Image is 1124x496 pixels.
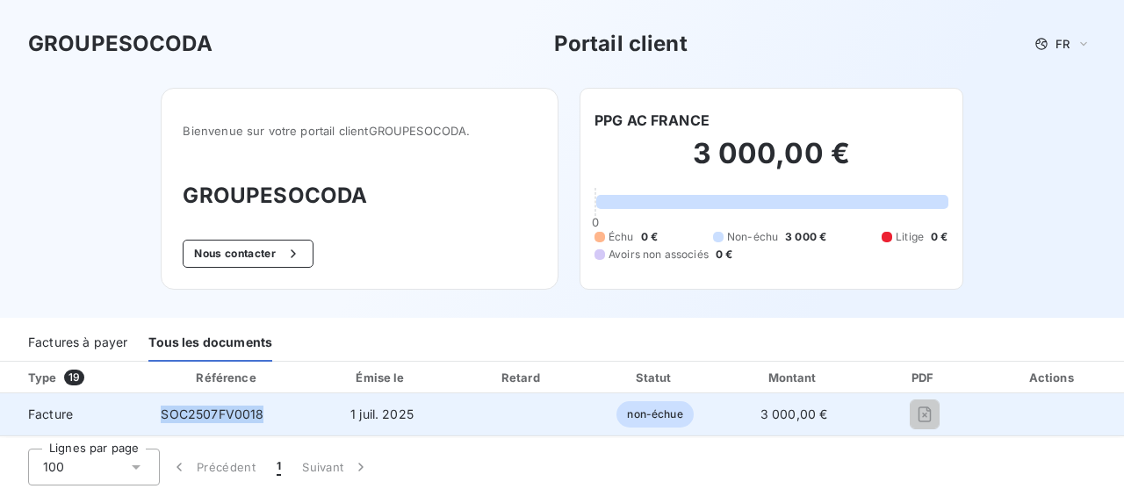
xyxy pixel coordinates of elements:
[554,28,688,60] h3: Portail client
[313,369,452,386] div: Émise le
[277,458,281,476] span: 1
[716,247,732,262] span: 0 €
[28,325,127,362] div: Factures à payer
[18,369,143,386] div: Type
[183,180,537,212] h3: GROUPESOCODA
[43,458,64,476] span: 100
[609,247,709,262] span: Avoirs non associés
[28,28,213,60] h3: GROUPESOCODA
[148,325,272,362] div: Tous les documents
[350,406,414,421] span: 1 juil. 2025
[458,369,586,386] div: Retard
[14,406,133,423] span: Facture
[292,449,380,485] button: Suivant
[785,229,826,245] span: 3 000 €
[870,369,978,386] div: PDF
[594,136,948,189] h2: 3 000,00 €
[985,369,1120,386] div: Actions
[160,449,266,485] button: Précédent
[183,240,313,268] button: Nous contacter
[593,369,717,386] div: Statut
[161,406,263,421] span: SOC2507FV0018
[609,229,634,245] span: Échu
[594,110,710,131] h6: PPG AC FRANCE
[266,449,292,485] button: 1
[896,229,924,245] span: Litige
[727,229,778,245] span: Non-échu
[724,369,863,386] div: Montant
[931,229,947,245] span: 0 €
[760,406,828,421] span: 3 000,00 €
[616,401,693,428] span: non-échue
[196,370,256,385] div: Référence
[1056,37,1070,51] span: FR
[64,370,84,385] span: 19
[641,229,658,245] span: 0 €
[183,124,537,138] span: Bienvenue sur votre portail client GROUPESOCODA .
[592,215,599,229] span: 0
